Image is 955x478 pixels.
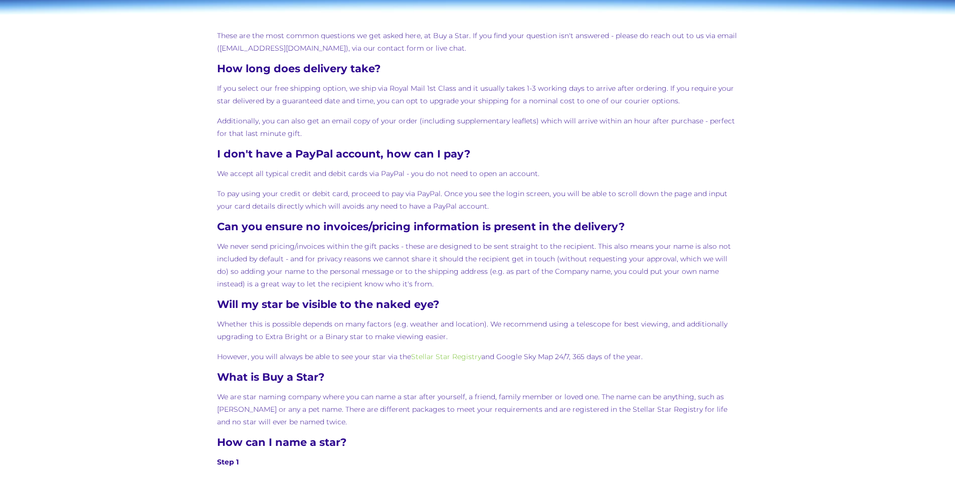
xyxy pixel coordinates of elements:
a: Stellar Star Registry [411,352,481,361]
p: We accept all typical credit and debit cards via PayPal - you do not need to open an account. [217,168,738,180]
b: Step 1 [217,457,239,466]
h4: I don't have a PayPal account, how can I pay? [217,147,738,160]
p: We never send pricing/invoices within the gift packs - these are designed to be sent straight to ... [217,240,738,290]
h4: Can you ensure no invoices/pricing information is present in the delivery? [217,220,738,233]
p: Additionally, you can also get an email copy of your order (including supplementary leaflets) whi... [217,115,738,140]
h4: What is Buy a Star? [217,371,738,383]
p: We are star naming company where you can name a star after yourself, a friend, family member or l... [217,391,738,428]
p: However, you will always be able to see your star via the and Google Sky Map 24/7, 365 days of th... [217,351,738,363]
p: Whether this is possible depends on many factors (e.g. weather and location). We recommend using ... [217,318,738,343]
p: To pay using your credit or debit card, proceed to pay via PayPal. Once you see the login screen,... [217,188,738,213]
h4: How long does delivery take? [217,62,738,75]
p: If you select our free shipping option, we ship via Royal Mail 1st Class and it usually takes 1-3... [217,82,738,107]
p: These are the most common questions we get asked here, at Buy a Star. If you find your question i... [217,30,738,55]
h4: Will my star be visible to the naked eye? [217,298,738,310]
h4: How can I name a star? [217,436,738,448]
